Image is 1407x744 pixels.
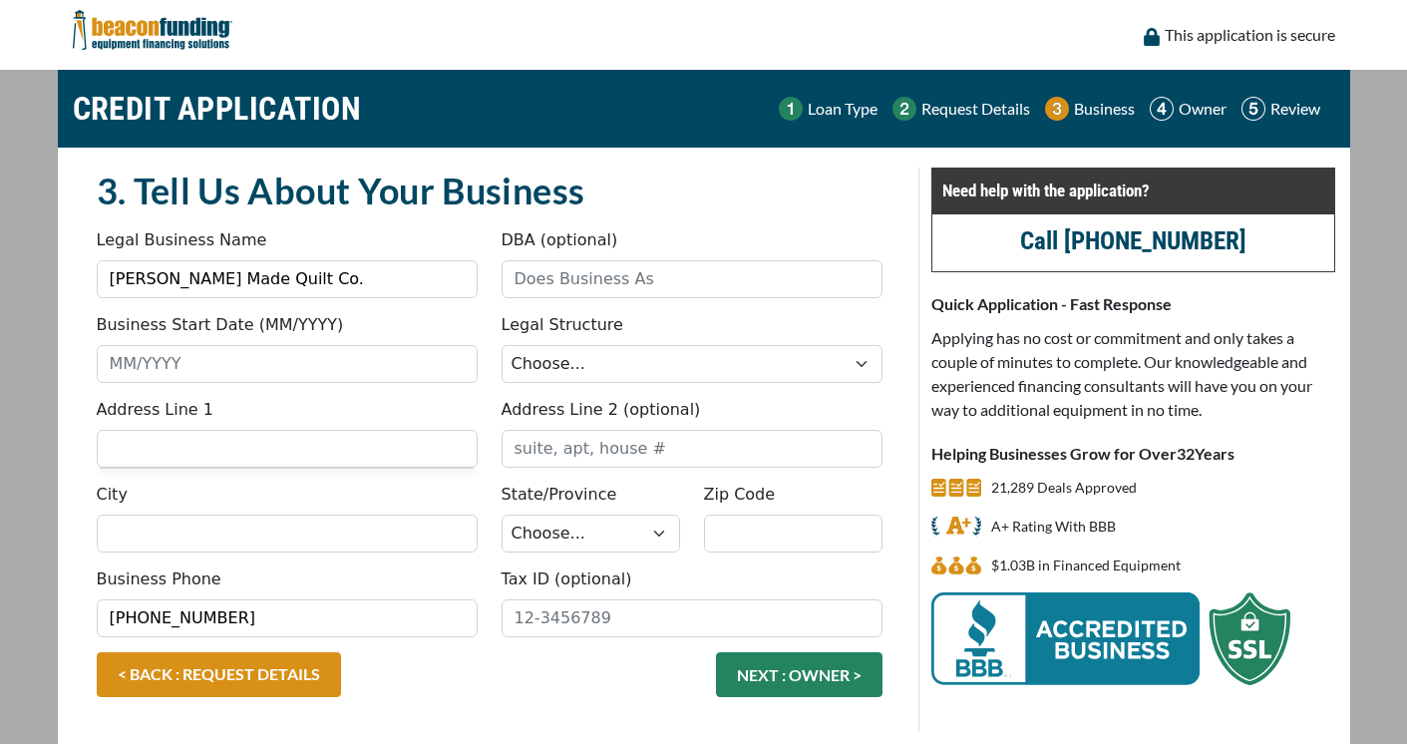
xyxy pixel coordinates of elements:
[1074,97,1135,121] p: Business
[921,97,1030,121] p: Request Details
[1270,97,1320,121] p: Review
[97,567,221,591] label: Business Phone
[704,483,776,507] label: Zip Code
[931,592,1290,685] img: BBB Acredited Business and SSL Protection
[1241,97,1265,121] img: Step 5
[73,80,362,138] h1: CREDIT APPLICATION
[97,313,344,337] label: Business Start Date (MM/YYYY)
[97,168,882,213] h2: 3. Tell Us About Your Business
[716,652,882,697] button: NEXT : OWNER >
[502,483,617,507] label: State/Province
[1177,444,1195,463] span: 32
[502,398,701,422] label: Address Line 2 (optional)
[1144,28,1160,46] img: lock icon to convery security
[942,179,1324,202] p: Need help with the application?
[97,345,478,383] input: MM/YYYY
[991,515,1116,539] p: A+ Rating With BBB
[97,652,341,697] a: < BACK : REQUEST DETAILS
[502,313,623,337] label: Legal Structure
[931,292,1335,316] p: Quick Application - Fast Response
[991,554,1181,577] p: $1.03B in Financed Equipment
[1150,97,1174,121] img: Step 4
[1020,226,1246,255] a: Call [PHONE_NUMBER]
[1179,97,1227,121] p: Owner
[502,260,882,298] input: Does Business As
[808,97,878,121] p: Loan Type
[931,326,1335,422] p: Applying has no cost or commitment and only takes a couple of minutes to complete. Our knowledgea...
[779,97,803,121] img: Step 1
[502,599,882,637] input: 12-3456789
[1045,97,1069,121] img: Step 3
[1165,23,1335,47] p: This application is secure
[892,97,916,121] img: Step 2
[502,567,632,591] label: Tax ID (optional)
[502,430,882,468] input: suite, apt, house #
[97,228,267,252] label: Legal Business Name
[991,476,1137,500] p: 21,289 Deals Approved
[502,228,618,252] label: DBA (optional)
[931,442,1335,466] p: Helping Businesses Grow for Over Years
[97,398,213,422] label: Address Line 1
[97,483,128,507] label: City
